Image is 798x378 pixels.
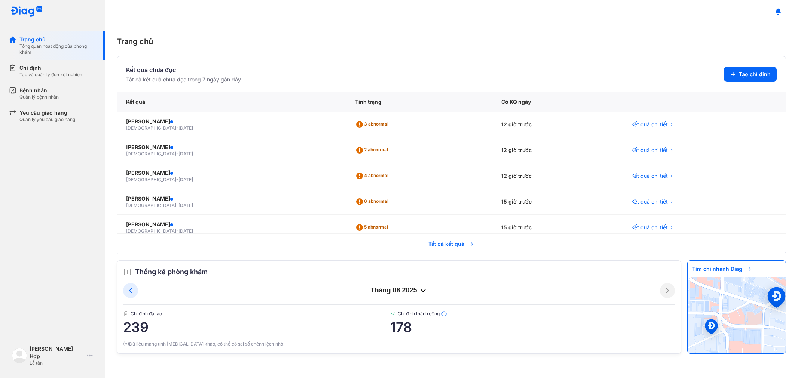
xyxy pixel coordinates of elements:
[19,43,96,55] div: Tổng quan hoạt động của phòng khám
[126,143,337,151] div: [PERSON_NAME]
[631,198,668,205] span: Kết quả chi tiết
[492,92,623,112] div: Có KQ ngày
[492,137,623,163] div: 12 giờ trước
[178,228,193,234] span: [DATE]
[126,151,176,157] span: [DEMOGRAPHIC_DATA]
[19,36,96,43] div: Trang chủ
[30,360,84,366] div: Lễ tân
[117,92,346,112] div: Kết quả
[19,87,59,94] div: Bệnh nhân
[724,67,777,82] button: Tạo chỉ định
[19,72,84,78] div: Tạo và quản lý đơn xét nghiệm
[123,311,129,317] img: document.50c4cfd0.svg
[178,202,193,208] span: [DATE]
[355,196,391,208] div: 6 abnormal
[631,146,668,154] span: Kết quả chi tiết
[30,345,84,360] div: [PERSON_NAME] Hợp
[739,71,771,78] span: Tạo chỉ định
[355,144,391,156] div: 2 abnormal
[492,215,623,241] div: 15 giờ trước
[346,92,492,112] div: Tình trạng
[355,221,391,233] div: 5 abnormal
[19,94,59,100] div: Quản lý bệnh nhân
[631,172,668,180] span: Kết quả chi tiết
[176,125,178,131] span: -
[176,228,178,234] span: -
[126,125,176,131] span: [DEMOGRAPHIC_DATA]
[355,170,391,182] div: 4 abnormal
[178,177,193,182] span: [DATE]
[19,117,75,123] div: Quản lý yêu cầu giao hàng
[126,169,337,177] div: [PERSON_NAME]
[424,236,479,252] span: Tất cả kết quả
[492,163,623,189] div: 12 giờ trước
[126,221,337,228] div: [PERSON_NAME]
[688,261,757,277] span: Tìm chi nhánh Diag
[126,65,241,74] div: Kết quả chưa đọc
[178,151,193,157] span: [DATE]
[10,6,43,18] img: logo
[355,118,391,130] div: 3 abnormal
[12,348,27,363] img: logo
[138,286,660,295] div: tháng 08 2025
[631,121,668,128] span: Kết quả chi tiết
[631,224,668,231] span: Kết quả chi tiết
[117,36,786,47] div: Trang chủ
[123,341,675,347] div: (*)Dữ liệu mang tính [MEDICAL_DATA] khảo, có thể có sai số chênh lệch nhỏ.
[123,311,390,317] span: Chỉ định đã tạo
[19,109,75,117] div: Yêu cầu giao hàng
[126,177,176,182] span: [DEMOGRAPHIC_DATA]
[390,311,396,317] img: checked-green.01cc79e0.svg
[135,267,208,277] span: Thống kê phòng khám
[126,195,337,202] div: [PERSON_NAME]
[123,267,132,276] img: order.5a6da16c.svg
[126,76,241,83] div: Tất cả kết quả chưa đọc trong 7 ngày gần đây
[126,202,176,208] span: [DEMOGRAPHIC_DATA]
[492,112,623,137] div: 12 giờ trước
[126,118,337,125] div: [PERSON_NAME]
[123,320,390,335] span: 239
[441,311,447,317] img: info.7e716105.svg
[176,202,178,208] span: -
[390,320,675,335] span: 178
[390,311,675,317] span: Chỉ định thành công
[178,125,193,131] span: [DATE]
[19,64,84,72] div: Chỉ định
[492,189,623,215] div: 15 giờ trước
[176,151,178,157] span: -
[126,228,176,234] span: [DEMOGRAPHIC_DATA]
[176,177,178,182] span: -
